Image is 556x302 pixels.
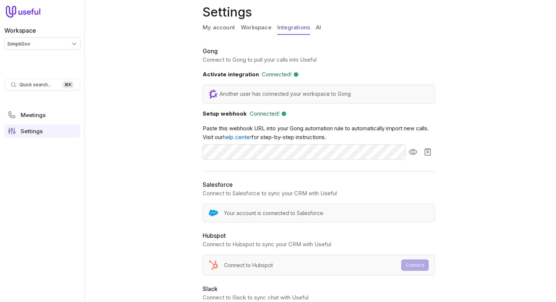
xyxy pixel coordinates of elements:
p: Connect to Slack to sync chat with Useful [203,293,435,302]
kbd: ⌘ K [62,81,74,88]
span: Quick search... [19,82,51,88]
p: Connect to Salesforce to sync your CRM with Useful [203,189,435,198]
span: Settings [21,128,43,134]
p: Connect to Hubspot to sync your CRM with Useful [203,240,435,249]
span: Meetings [21,112,46,118]
label: Workspace [4,26,36,35]
a: help center [223,134,252,141]
span: Your account is connected to Salesforce [224,209,323,218]
a: Integrations [277,21,310,35]
span: Connected! [250,109,279,118]
span: Connected! [262,70,292,79]
span: Setup webhook [203,110,247,117]
button: Show webhook URL [406,145,420,159]
span: Connect to Hubspot [224,261,273,270]
a: Meetings [4,108,80,121]
p: Paste this webhook URL into your Gong automation rule to automatically import new calls. Visit ou... [203,124,435,142]
h2: Gong [203,47,435,55]
span: Activate integration [203,71,259,78]
h2: Slack [203,284,435,293]
span: Another user has connected your workspace to Gong [220,90,351,99]
h2: Salesforce [203,180,435,189]
a: My account [203,21,235,35]
h1: Settings [203,3,438,21]
a: AI [316,21,321,35]
a: Settings [4,124,80,138]
h2: Hubspot [203,231,435,240]
button: Connect [401,259,429,271]
button: Copy webhook URL to clipboard [420,145,435,159]
a: Workspace [241,21,271,35]
p: Connect to Gong to pull your calls into Useful [203,55,435,64]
